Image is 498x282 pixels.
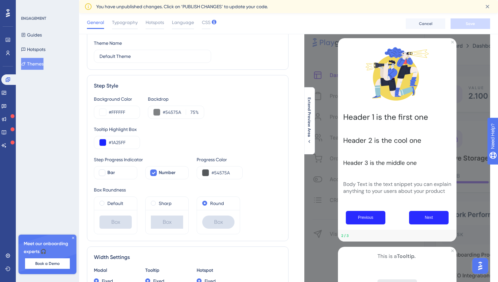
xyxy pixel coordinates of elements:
[159,199,172,207] label: Sharp
[346,211,385,224] button: Previous
[94,186,282,194] div: Box Roundness
[419,21,432,26] span: Cancel
[21,29,42,41] button: Guides
[99,53,206,60] input: Theme Name
[21,43,45,55] button: Hotspots
[343,136,451,145] h2: Header 2 is the cool one
[145,267,189,274] div: Tooltip
[94,125,282,133] div: Tooltip Highlight Box
[202,18,210,26] span: CSS
[343,181,451,194] p: Body Text is the text snippet you can explain anything to your users about your product
[197,156,243,164] div: Progress Color
[304,97,315,144] button: Extend Preview Area
[21,58,43,70] button: Themes
[94,267,137,274] div: Modal
[87,18,104,26] span: General
[186,108,199,116] label: %
[148,95,204,103] div: Backdrop
[24,240,71,256] span: Meet our onboarding experts 🎧
[338,230,456,242] div: Footer
[409,211,449,224] button: Next
[343,252,451,261] p: This is a
[343,112,451,122] h1: Header 1 is the first one
[210,199,224,207] label: Round
[197,267,240,274] div: Hotspot
[94,95,140,103] div: Background Color
[107,169,115,177] span: Bar
[451,18,490,29] button: Save
[188,108,195,116] input: %
[151,216,183,229] div: Box
[202,216,235,229] div: Box
[21,16,46,21] div: ENGAGEMENT
[35,261,60,266] span: Book a Demo
[470,256,490,276] iframe: UserGuiding AI Assistant Launcher
[451,249,454,252] div: Close Preview
[107,199,123,207] label: Default
[94,156,189,164] div: Step Progress Indicator
[96,3,268,11] span: You have unpublished changes. Click on ‘PUBLISH CHANGES’ to update your code.
[159,169,176,177] span: Number
[99,216,132,229] div: Box
[146,18,164,26] span: Hotspots
[397,253,416,260] b: Tooltip.
[406,18,445,29] button: Cancel
[466,21,475,26] span: Save
[343,159,451,167] h3: Header 3 is the middle one
[172,18,194,26] span: Language
[94,39,122,47] div: Theme Name
[451,41,454,43] div: Close Preview
[25,258,70,269] button: Book a Demo
[94,253,282,261] div: Width Settings
[112,18,138,26] span: Typography
[307,97,312,137] span: Extend Preview Area
[341,233,349,238] div: Step 2 of 3
[364,41,430,107] img: Modal Media
[15,2,41,10] span: Need Help?
[94,82,282,90] div: Step Style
